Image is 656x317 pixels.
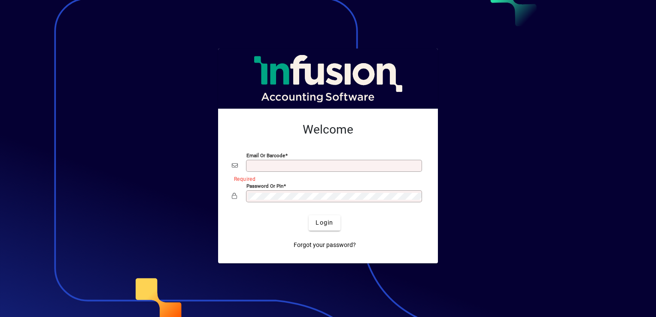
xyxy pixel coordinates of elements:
mat-label: Password or Pin [246,183,283,189]
mat-label: Email or Barcode [246,152,285,158]
h2: Welcome [232,122,424,137]
mat-error: Required [234,174,417,183]
span: Forgot your password? [294,241,356,250]
span: Login [316,218,333,227]
a: Forgot your password? [290,238,359,253]
button: Login [309,215,340,231]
